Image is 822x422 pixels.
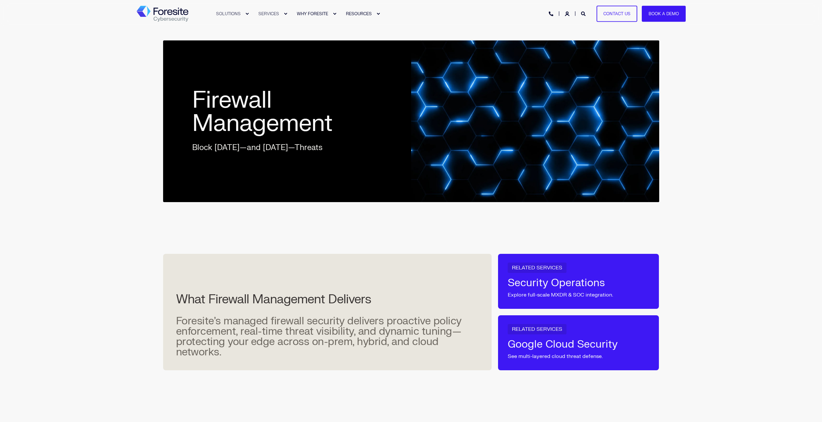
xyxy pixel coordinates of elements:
span: WHY FORESITE [297,11,328,16]
p: Explore full-scale MXDR & SOC integration. [508,291,613,298]
span: SOLUTIONS [216,11,241,16]
h2: What Firewall Management Delivers [176,293,479,306]
span: Foresite’s managed firewall security delivers proactive policy enforcement, real-time threat visi... [176,314,462,359]
div: Security Operations [508,278,605,288]
div: Expand SERVICES [284,12,287,16]
a: RELATED SERVICES Security OperationsExplore full-scale MXDR & SOC integration. [498,254,659,309]
a: Back to Home [137,6,188,22]
p: See multi-layered cloud threat defense. [508,353,603,360]
a: Contact Us [597,5,637,22]
a: RELATED SERVICES Google Cloud SecuritySee multi-layered cloud threat defense. [498,315,659,370]
span: RELATED SERVICES [512,265,562,271]
span: RESOURCES [346,11,372,16]
a: Login [565,11,571,16]
div: Expand RESOURCES [376,12,380,16]
div: Expand SOLUTIONS [245,12,249,16]
h1: Firewall Management [192,89,382,135]
a: Book a Demo [642,5,686,22]
div: Google Cloud Security [508,339,618,350]
a: Open Search [581,11,587,16]
span: RELATED SERVICES [512,326,562,332]
div: Expand WHY FORESITE [333,12,337,16]
img: Foresite logo, a hexagon shape of blues with a directional arrow to the right hand side, and the ... [137,6,188,22]
p: Block [DATE]—and [DATE]—Threats [192,143,323,153]
img: Foresite - multiple blue hexagon outlines appearing in random sequence [411,40,659,202]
